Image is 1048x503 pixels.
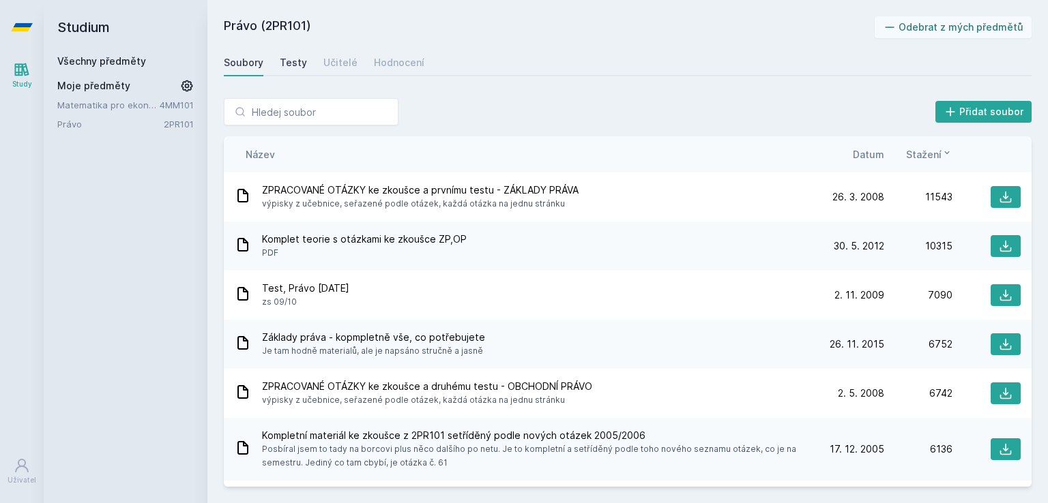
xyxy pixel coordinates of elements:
[3,451,41,492] a: Uživatel
[884,337,952,351] div: 6752
[853,147,884,162] button: Datum
[57,79,130,93] span: Moje předměty
[323,49,358,76] a: Učitelé
[262,393,592,407] span: výpisky z učebnice, seřazené podle otázek, každá otázka na jednu stránku
[832,190,884,204] span: 26. 3. 2008
[262,344,485,358] span: Je tam hodně materialů, ale je napsáno stručně a jasně
[280,56,307,70] div: Testy
[834,239,884,253] span: 30. 5. 2012
[164,119,194,129] a: 2PR101
[262,442,811,470] span: Posbíral jsem to tady na borcovi plus něco dalšího po netu. Je to kompletní a setříděný podle toh...
[262,295,349,309] span: zs 09/10
[57,98,160,112] a: Matematika pro ekonomy
[884,190,952,204] div: 11543
[224,49,263,76] a: Soubory
[262,246,467,260] span: PDF
[884,239,952,253] div: 10315
[875,16,1032,38] button: Odebrat z mých předmětů
[160,100,194,110] a: 4MM101
[224,56,263,70] div: Soubory
[224,16,875,38] h2: Právo (2PR101)
[12,79,32,89] div: Study
[3,55,41,96] a: Study
[830,442,884,456] span: 17. 12. 2005
[838,386,884,400] span: 2. 5. 2008
[935,101,1032,123] button: Přidat soubor
[280,49,307,76] a: Testy
[323,56,358,70] div: Učitelé
[262,183,579,197] span: ZPRACOVANÉ OTÁZKY ke zkoušce a prvnímu testu - ZÁKLADY PRÁVA
[262,429,811,442] span: Kompletní materiál ke zkoušce z 2PR101 setříděný podle nových otázek 2005/2006
[246,147,275,162] button: Název
[830,337,884,351] span: 26. 11. 2015
[57,117,164,131] a: Právo
[262,197,579,211] span: výpisky z učebnice, seřazené podle otázek, každá otázka na jednu stránku
[8,475,36,485] div: Uživatel
[224,98,398,125] input: Hledej soubor
[906,147,942,162] span: Stažení
[374,56,424,70] div: Hodnocení
[884,386,952,400] div: 6742
[884,288,952,302] div: 7090
[262,232,467,246] span: Komplet teorie s otázkami ke zkoušce ZP,OP
[262,380,592,393] span: ZPRACOVANÉ OTÁZKY ke zkoušce a druhému testu - OBCHODNÍ PRÁVO
[884,442,952,456] div: 6136
[906,147,952,162] button: Stažení
[834,288,884,302] span: 2. 11. 2009
[374,49,424,76] a: Hodnocení
[57,55,146,67] a: Všechny předměty
[262,281,349,295] span: Test, Právo [DATE]
[262,331,485,344] span: Základy práva - kopmpletně vše, co potřebujete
